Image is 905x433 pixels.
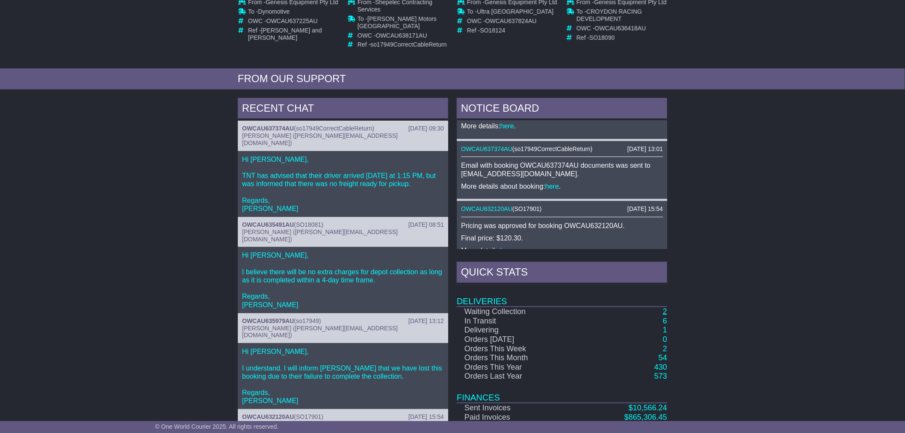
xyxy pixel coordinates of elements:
td: To - [467,8,557,18]
span: so17949CorrectCableReturn [370,41,447,48]
a: $865,306.45 [624,413,667,421]
a: OWCAU635979AU [242,317,294,324]
div: ( ) [461,145,663,153]
td: OWC - [248,18,338,27]
p: Final price: $120.30. [461,234,663,242]
span: 865,306.45 [629,413,667,421]
a: here [500,122,514,130]
td: To - [358,15,448,32]
span: OWCAU638171AU [376,32,427,39]
p: Pricing was approved for booking OWCAU632120AU. [461,222,663,230]
td: OWC - [467,18,557,27]
td: Ref - [467,27,557,34]
td: Paid Invoices [457,413,580,422]
a: 54 [659,353,667,362]
td: Finances [457,381,667,403]
a: OWCAU635491AU [242,221,294,228]
span: [PERSON_NAME] and [PERSON_NAME] [248,27,322,41]
span: [PERSON_NAME] ([PERSON_NAME][EMAIL_ADDRESS][DOMAIN_NAME]) [242,228,398,243]
td: Delivering [457,326,580,335]
td: Sent Invoices [457,403,580,413]
td: To - [248,8,338,18]
td: OWC - [358,32,448,42]
div: [DATE] 09:30 [408,125,444,132]
div: ( ) [242,413,444,421]
div: ( ) [242,317,444,325]
td: Orders This Week [457,344,580,354]
span: SO17901 [515,205,540,212]
a: 2 [663,307,667,316]
span: © One World Courier 2025. All rights reserved. [155,423,279,430]
a: $10,566.24 [629,403,667,412]
a: here [500,247,514,254]
a: 1 [663,326,667,334]
td: Orders Last Year [457,372,580,381]
a: OWCAU637374AU [461,145,512,152]
a: OWCAU632120AU [242,413,294,420]
td: Ref - [358,41,448,48]
span: so17949 [296,317,319,324]
a: here [545,183,559,190]
p: More details: . [461,122,663,130]
span: SO18124 [480,27,505,34]
a: 6 [663,317,667,325]
td: OWC - [577,25,667,34]
td: Ref - [248,27,338,42]
span: 10,566.24 [633,403,667,412]
div: [DATE] 15:54 [408,413,444,421]
div: ( ) [242,125,444,132]
div: FROM OUR SUPPORT [238,73,667,85]
td: Deliveries [457,285,667,307]
span: Dynomotive [258,8,290,15]
td: Orders This Month [457,353,580,363]
span: SO18090 [589,34,615,41]
div: [DATE] 15:54 [627,205,663,213]
div: ( ) [242,221,444,228]
p: Email with booking OWCAU637374AU documents was sent to [EMAIL_ADDRESS][DOMAIN_NAME]. [461,161,663,178]
p: More details: . [461,246,663,255]
p: More details about booking: . [461,182,663,190]
td: To - [577,8,667,25]
td: Ref - [577,34,667,42]
span: [PERSON_NAME] Motors [GEOGRAPHIC_DATA] [358,15,437,30]
td: Waiting Collection [457,307,580,317]
span: [PERSON_NAME] ([PERSON_NAME][EMAIL_ADDRESS][DOMAIN_NAME]) [242,132,398,146]
span: OWCAU637824AU [485,18,537,24]
div: RECENT CHAT [238,98,448,121]
span: SO17901 [296,413,321,420]
p: Hi [PERSON_NAME], I understand. I will inform [PERSON_NAME] that we have lost this booking due to... [242,347,444,405]
div: NOTICE BOARD [457,98,667,121]
span: Ultra [GEOGRAPHIC_DATA] [477,8,553,15]
a: OWCAU637374AU [242,125,294,132]
p: Hi [PERSON_NAME], I believe there will be no extra charges for depot collection as long as it is ... [242,251,444,308]
div: Quick Stats [457,262,667,285]
div: ( ) [461,205,663,213]
td: Orders [DATE] [457,335,580,344]
a: 430 [654,363,667,371]
span: CROYDON RACING DEVELOPMENT [577,8,642,22]
a: 573 [654,372,667,380]
span: [PERSON_NAME] ([PERSON_NAME][EMAIL_ADDRESS][DOMAIN_NAME]) [242,325,398,339]
span: OWCAU637225AU [266,18,318,24]
td: In Transit [457,317,580,326]
div: [DATE] 13:12 [408,317,444,325]
a: OWCAU632120AU [461,205,512,212]
a: 0 [663,335,667,344]
div: [DATE] 13:01 [627,145,663,153]
td: Orders This Year [457,363,580,372]
p: Hi [PERSON_NAME], TNT has advised that their driver arrived [DATE] at 1:15 PM, but was informed t... [242,155,444,213]
a: 2 [663,344,667,353]
div: [DATE] 08:51 [408,221,444,228]
span: SO18081 [296,221,321,228]
span: OWCAU636418AU [595,25,646,32]
span: so17949CorrectCableReturn [515,145,591,152]
span: so17949CorrectCableReturn [296,125,372,132]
